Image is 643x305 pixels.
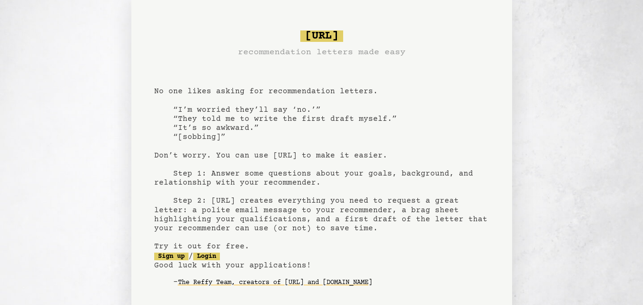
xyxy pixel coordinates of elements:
a: Sign up [154,253,188,260]
h3: recommendation letters made easy [238,46,406,59]
a: Login [193,253,220,260]
span: [URL] [300,30,343,42]
a: The Reffy Team, creators of [URL] and [DOMAIN_NAME] [178,275,372,290]
div: - [173,278,489,287]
